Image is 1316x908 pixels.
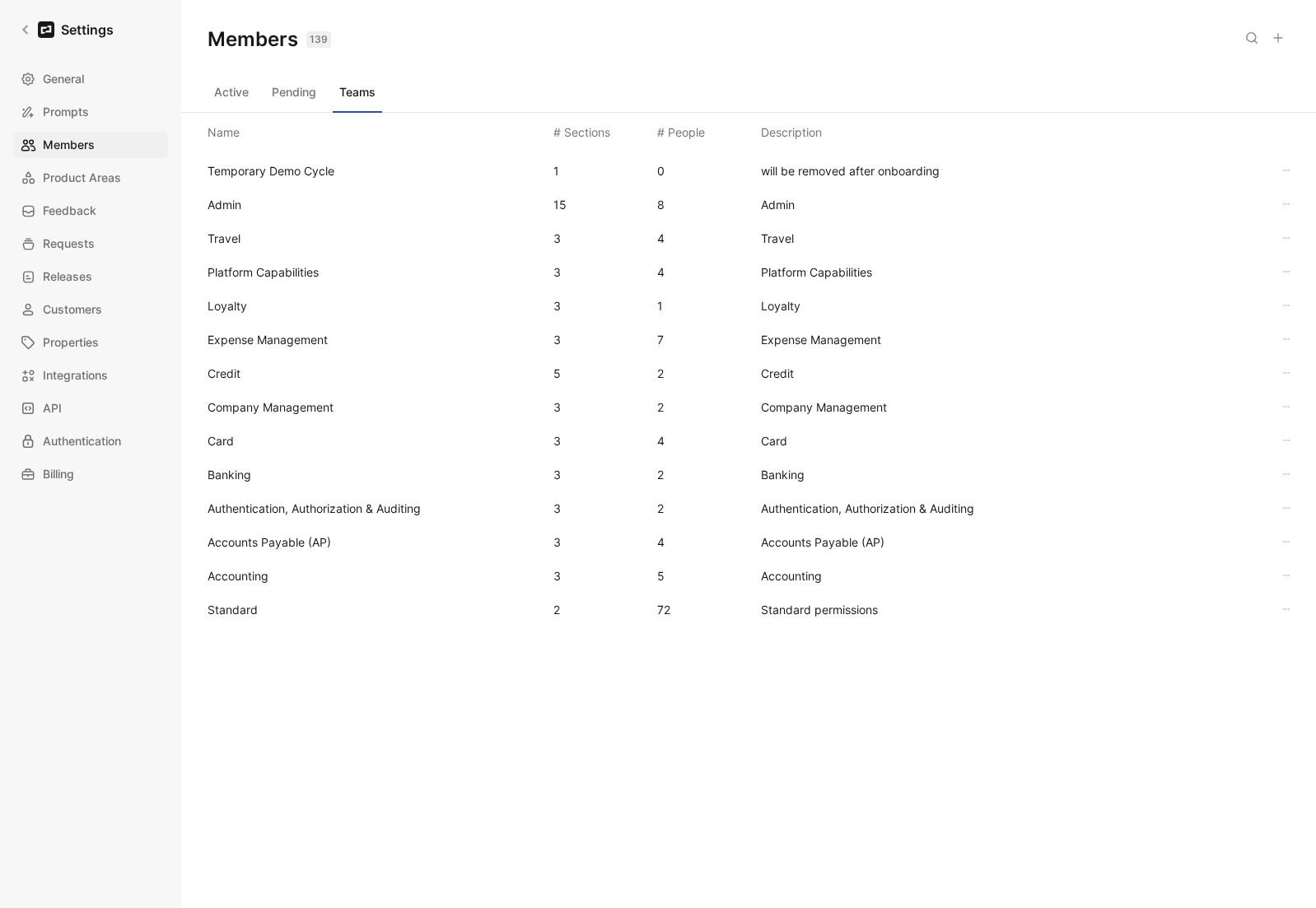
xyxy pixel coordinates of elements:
span: Prompts [43,102,89,122]
span: Expense Management [761,330,1260,350]
div: 7 [657,330,664,350]
span: Customers [43,300,102,319]
div: 4 [657,431,665,451]
div: 2 [657,398,664,417]
span: Standard [208,603,258,617]
div: 2 [657,465,664,485]
div: 3 [553,330,561,350]
div: 4 [657,533,665,552]
div: 0 [657,161,665,181]
a: Billing [13,461,168,487]
span: Admin [761,195,1260,215]
div: Company Management32Company Management [194,390,1303,424]
span: Company Management [208,400,334,414]
span: Platform Capabilities [761,263,1260,282]
span: Feedback [43,201,96,221]
div: 3 [553,566,561,586]
div: Temporary Demo Cycle10will be removed after onboarding [194,154,1303,188]
div: Accounting35Accounting [194,559,1303,593]
span: Authentication, Authorization & Auditing [761,499,1260,519]
div: Description [761,123,822,142]
span: Travel [761,229,1260,249]
a: Authentication [13,428,168,454]
span: Loyalty [208,299,247,313]
span: Accounts Payable (AP) [208,535,331,549]
div: 15 [553,195,567,215]
a: Integrations [13,362,168,389]
div: Card34Card [194,424,1303,458]
div: Name [208,123,240,142]
div: Accounts Payable (AP)34Accounts Payable (AP) [194,525,1303,559]
div: 3 [553,229,561,249]
span: Billing [43,464,74,484]
h1: Members [208,26,331,53]
div: # People [657,123,705,142]
span: Requests [43,234,95,254]
div: 1 [657,296,663,316]
div: 72 [657,600,670,620]
div: Standard272Standard permissions [194,593,1303,626]
div: 2 [553,600,560,620]
div: 3 [553,499,561,519]
span: Credit [761,364,1260,384]
a: Settings [13,13,120,46]
div: Authentication, Authorization & Auditing32Authentication, Authorization & Auditing [194,491,1303,525]
div: 3 [553,263,561,282]
a: Requests [13,230,168,257]
button: Teams [333,79,382,105]
div: 139 [306,31,331,48]
a: Members [13,132,168,158]
span: Loyalty [761,296,1260,316]
div: Loyalty31Loyalty [194,289,1303,323]
div: Expense Management37Expense Management [194,323,1303,356]
button: Active [208,79,255,105]
span: Banking [761,465,1260,485]
span: Authentication [43,431,121,451]
div: 1 [553,161,559,181]
span: API [43,398,62,418]
span: will be removed after onboarding [761,161,1260,181]
span: Platform Capabilities [208,265,319,279]
span: Company Management [761,398,1260,417]
div: 2 [657,364,664,384]
a: Product Areas [13,165,168,191]
div: 5 [553,364,561,384]
span: Travel [208,231,240,245]
span: Members [43,135,95,155]
span: Accounting [208,569,268,583]
div: 3 [553,465,561,485]
span: Product Areas [43,168,121,188]
div: 3 [553,533,561,552]
a: Customers [13,296,168,323]
span: Properties [43,333,99,352]
span: Expense Management [208,333,328,347]
div: Admin158Admin [194,188,1303,221]
div: Platform Capabilities34Platform Capabilities [194,255,1303,289]
div: Travel34Travel [194,221,1303,255]
a: Properties [13,329,168,356]
button: Pending [265,79,323,105]
a: Feedback [13,198,168,224]
div: Banking32Banking [194,458,1303,491]
a: Releases [13,263,168,290]
span: Accounts Payable (AP) [761,533,1260,552]
div: 3 [553,431,561,451]
div: 4 [657,263,665,282]
span: Banking [208,468,251,482]
span: Integrations [43,366,108,385]
span: Standard permissions [761,600,1260,620]
div: # Sections [553,123,610,142]
span: Admin [208,198,241,212]
div: Credit52Credit [194,356,1303,390]
span: Credit [208,366,240,380]
span: Releases [43,267,92,286]
span: Card [761,431,1260,451]
div: 3 [553,296,561,316]
h1: Settings [61,20,114,40]
a: Prompts [13,99,168,125]
a: General [13,66,168,92]
div: 5 [657,566,665,586]
a: API [13,395,168,421]
span: Authentication, Authorization & Auditing [208,501,421,515]
div: 2 [657,499,664,519]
